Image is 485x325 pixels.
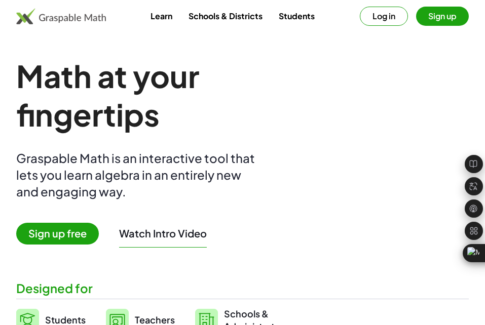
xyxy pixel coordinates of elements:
button: Sign up [416,7,469,26]
button: Log in [360,7,408,26]
a: Learn [142,7,180,25]
div: Graspable Math is an interactive tool that lets you learn algebra in an entirely new and engaging... [16,150,259,200]
h1: Math at your fingertips [16,57,339,134]
a: Schools & Districts [180,7,271,25]
div: Designed for [16,280,469,297]
a: Students [271,7,323,25]
button: Watch Intro Video [119,227,207,240]
span: Sign up free [16,223,99,245]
